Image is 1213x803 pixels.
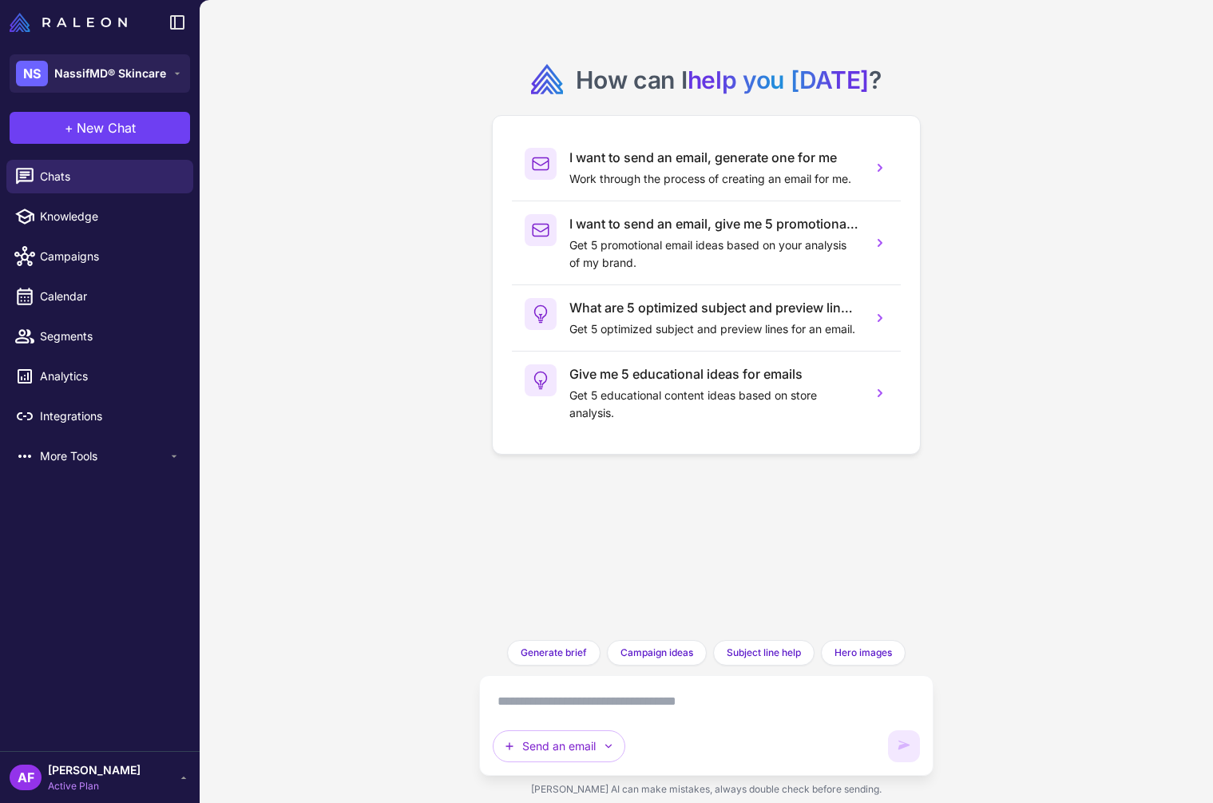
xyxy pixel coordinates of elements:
[576,64,882,96] h2: How can I ?
[6,280,193,313] a: Calendar
[40,248,180,265] span: Campaigns
[40,368,180,385] span: Analytics
[6,320,193,353] a: Segments
[40,407,180,425] span: Integrations
[727,646,801,660] span: Subject line help
[493,730,625,762] button: Send an email
[40,168,180,185] span: Chats
[569,214,860,233] h3: I want to send an email, give me 5 promotional email ideas.
[569,387,860,422] p: Get 5 educational content ideas based on store analysis.
[620,646,693,660] span: Campaign ideas
[10,112,190,144] button: +New Chat
[6,400,193,433] a: Integrations
[569,320,860,338] p: Get 5 optimized subject and preview lines for an email.
[6,240,193,273] a: Campaigns
[821,640,906,666] button: Hero images
[65,118,73,137] span: +
[40,447,168,465] span: More Tools
[40,208,180,225] span: Knowledge
[40,328,180,345] span: Segments
[607,640,707,666] button: Campaign ideas
[569,298,860,317] h3: What are 5 optimized subject and preview lines for an email?
[10,54,190,93] button: NSNassifMD® Skincare
[10,765,42,790] div: AF
[479,776,934,803] div: [PERSON_NAME] AI can make mistakes, always double check before sending.
[834,646,892,660] span: Hero images
[6,160,193,193] a: Chats
[569,237,860,272] p: Get 5 promotional email ideas based on your analysis of my brand.
[77,118,136,137] span: New Chat
[48,761,141,779] span: [PERSON_NAME]
[521,646,587,660] span: Generate brief
[6,360,193,393] a: Analytics
[10,13,127,32] img: Raleon Logo
[569,364,860,384] h3: Give me 5 educational ideas for emails
[16,61,48,86] div: NS
[6,200,193,233] a: Knowledge
[507,640,601,666] button: Generate brief
[569,148,860,167] h3: I want to send an email, generate one for me
[713,640,815,666] button: Subject line help
[569,170,860,188] p: Work through the process of creating an email for me.
[54,65,166,82] span: NassifMD® Skincare
[40,288,180,305] span: Calendar
[48,779,141,793] span: Active Plan
[688,66,870,94] span: help you [DATE]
